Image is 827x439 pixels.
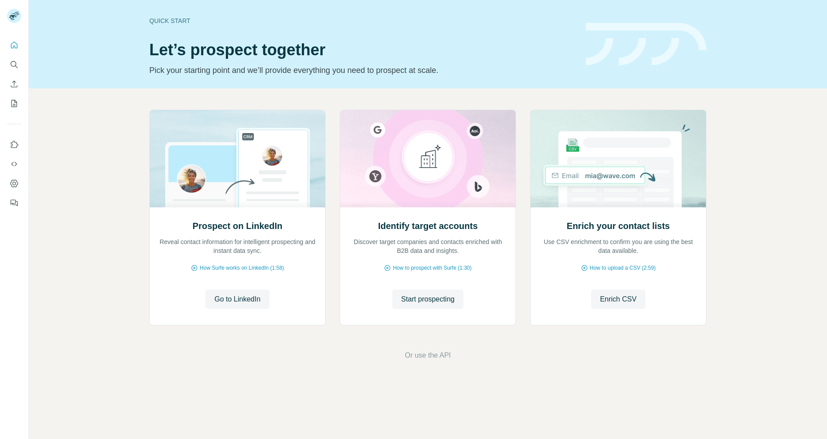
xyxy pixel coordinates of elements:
[393,264,471,272] span: How to prospect with Surfe (1:30)
[591,290,645,309] button: Enrich CSV
[590,264,656,272] span: How to upload a CSV (2:59)
[205,290,269,309] button: Go to LinkedIn
[214,294,260,305] span: Go to LinkedIn
[378,220,478,232] h2: Identify target accounts
[340,110,516,207] img: Identify target accounts
[539,237,697,255] p: Use CSV enrichment to confirm you are using the best data available.
[349,237,507,255] p: Discover target companies and contacts enriched with B2B data and insights.
[149,110,326,207] img: Prospect on LinkedIn
[7,37,21,53] button: Quick start
[200,264,284,272] span: How Surfe works on LinkedIn (1:58)
[530,110,706,207] img: Enrich your contact lists
[7,76,21,92] button: Enrich CSV
[600,294,637,305] span: Enrich CSV
[149,16,575,25] div: Quick start
[7,95,21,111] button: My lists
[7,195,21,211] button: Feedback
[7,156,21,172] button: Use Surfe API
[392,290,463,309] button: Start prospecting
[159,237,316,255] p: Reveal contact information for intelligent prospecting and instant data sync.
[149,64,575,76] p: Pick your starting point and we’ll provide everything you need to prospect at scale.
[401,294,455,305] span: Start prospecting
[193,220,282,232] h2: Prospect on LinkedIn
[567,220,670,232] h2: Enrich your contact lists
[149,41,575,59] h1: Let’s prospect together
[7,176,21,191] button: Dashboard
[7,57,21,73] button: Search
[586,23,706,66] img: banner
[405,350,451,361] button: Or use the API
[7,137,21,153] button: Use Surfe on LinkedIn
